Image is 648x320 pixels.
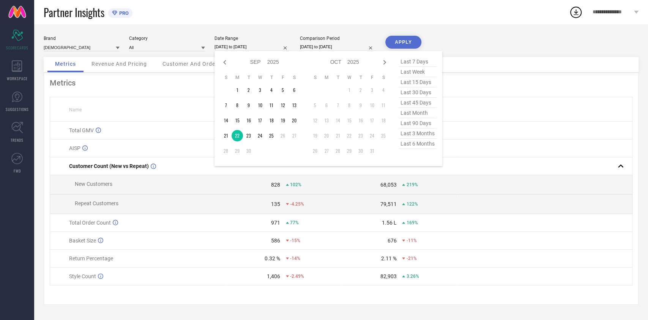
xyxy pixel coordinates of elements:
span: Basket Size [69,238,96,244]
div: Date Range [214,36,290,41]
span: Partner Insights [44,5,104,20]
td: Fri Oct 10 2025 [366,100,378,111]
input: Select comparison period [300,43,376,51]
td: Sat Oct 25 2025 [378,130,389,141]
div: Previous month [220,58,229,67]
span: Metrics [55,61,76,67]
div: Open download list [569,5,583,19]
span: Return Percentage [69,255,113,261]
td: Wed Oct 29 2025 [344,145,355,157]
div: 82,903 [380,273,396,279]
div: 68,053 [380,182,396,188]
span: -11% [406,238,416,243]
span: -2.49% [290,274,304,279]
div: 586 [271,238,280,244]
span: New Customers [75,181,112,187]
td: Sat Sep 27 2025 [289,130,300,141]
div: 1.56 L [382,220,396,226]
td: Fri Oct 24 2025 [366,130,378,141]
td: Tue Sep 09 2025 [243,100,254,111]
td: Tue Oct 21 2025 [332,130,344,141]
span: -14% [290,256,300,261]
span: 169% [406,220,418,225]
td: Wed Oct 01 2025 [344,84,355,96]
td: Mon Sep 29 2025 [232,145,243,157]
td: Sun Sep 14 2025 [220,115,232,126]
span: 102% [290,182,301,187]
td: Mon Oct 06 2025 [321,100,332,111]
td: Mon Sep 08 2025 [232,100,243,111]
span: Name [69,107,82,112]
span: Total GMV [69,127,94,133]
td: Tue Oct 28 2025 [332,145,344,157]
td: Mon Sep 22 2025 [232,130,243,141]
span: 219% [406,182,418,187]
td: Tue Sep 02 2025 [243,84,254,96]
td: Tue Oct 14 2025 [332,115,344,126]
div: 135 [271,201,280,207]
th: Saturday [378,74,389,81]
td: Sat Sep 06 2025 [289,84,300,96]
td: Thu Sep 11 2025 [266,100,277,111]
span: SUGGESTIONS [6,106,29,112]
span: WORKSPACE [7,76,28,81]
span: -21% [406,256,416,261]
span: last 90 days [399,118,437,128]
span: Total Order Count [69,220,111,226]
td: Thu Sep 04 2025 [266,84,277,96]
td: Sun Oct 19 2025 [309,130,321,141]
td: Wed Sep 03 2025 [254,84,266,96]
td: Thu Oct 16 2025 [355,115,366,126]
td: Fri Sep 12 2025 [277,100,289,111]
td: Mon Sep 15 2025 [232,115,243,126]
td: Wed Sep 10 2025 [254,100,266,111]
div: Category [129,36,205,41]
td: Thu Oct 23 2025 [355,130,366,141]
span: PRO [117,10,129,16]
td: Mon Oct 27 2025 [321,145,332,157]
span: 3.26% [406,274,419,279]
span: last week [399,67,437,77]
td: Thu Oct 30 2025 [355,145,366,157]
span: last 45 days [399,98,437,108]
td: Thu Sep 25 2025 [266,130,277,141]
span: Style Count [69,273,96,279]
td: Fri Oct 03 2025 [366,84,378,96]
div: Next month [380,58,389,67]
th: Sunday [220,74,232,81]
td: Tue Sep 30 2025 [243,145,254,157]
td: Fri Sep 05 2025 [277,84,289,96]
td: Sat Oct 18 2025 [378,115,389,126]
td: Wed Oct 08 2025 [344,100,355,111]
div: 828 [271,182,280,188]
span: FWD [14,168,21,174]
td: Sat Oct 11 2025 [378,100,389,111]
th: Thursday [266,74,277,81]
span: 122% [406,201,418,207]
td: Sat Sep 13 2025 [289,100,300,111]
span: Revenue And Pricing [91,61,147,67]
div: Comparison Period [300,36,376,41]
td: Fri Sep 19 2025 [277,115,289,126]
div: Brand [44,36,120,41]
div: 676 [387,238,396,244]
th: Tuesday [332,74,344,81]
th: Wednesday [344,74,355,81]
td: Tue Sep 16 2025 [243,115,254,126]
td: Fri Oct 31 2025 [366,145,378,157]
td: Thu Sep 18 2025 [266,115,277,126]
span: Customer Count (New vs Repeat) [69,163,149,169]
th: Thursday [355,74,366,81]
div: 0.32 % [265,255,280,261]
th: Tuesday [243,74,254,81]
th: Friday [366,74,378,81]
td: Tue Sep 23 2025 [243,130,254,141]
span: 77% [290,220,299,225]
td: Sun Sep 28 2025 [220,145,232,157]
span: -15% [290,238,300,243]
div: 971 [271,220,280,226]
td: Mon Oct 13 2025 [321,115,332,126]
th: Wednesday [254,74,266,81]
span: AISP [69,145,80,151]
span: last 15 days [399,77,437,87]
